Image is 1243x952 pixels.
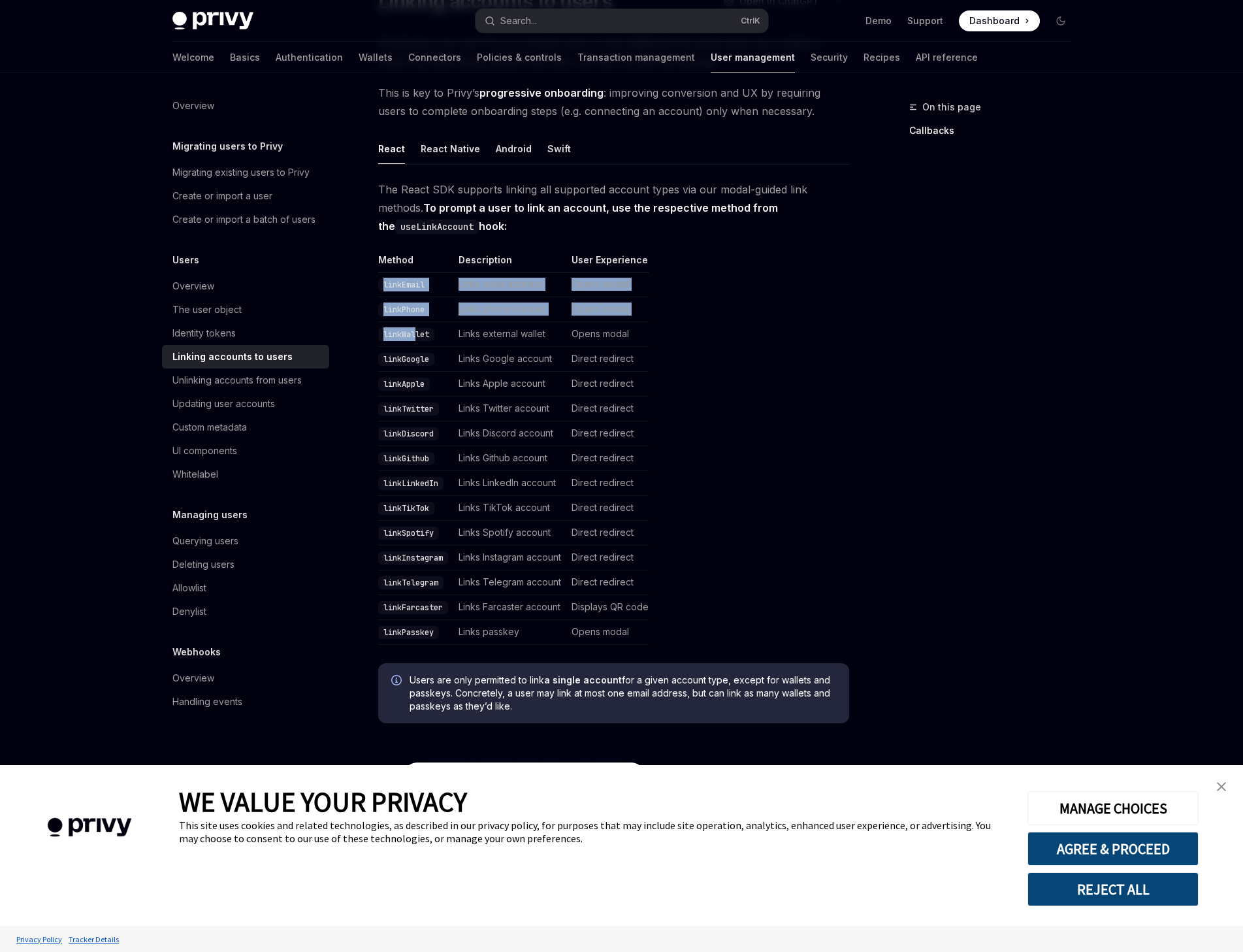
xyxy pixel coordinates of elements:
[172,278,214,294] div: Overview
[172,372,302,388] div: Unlinking accounts from users
[378,201,778,233] strong: To prompt a user to link an account, use the respective method from the hook:
[162,161,329,184] a: Migrating existing users to Privy
[378,452,434,465] code: linkGithub
[162,274,329,298] a: Overview
[359,42,393,73] a: Wallets
[162,94,329,118] a: Overview
[172,302,242,318] div: The user object
[1027,832,1199,866] button: AGREE & PROCEED
[969,14,1020,27] span: Dashboard
[172,252,199,268] h5: Users
[378,303,430,316] code: linkPhone
[410,674,836,713] span: Users are only permitted to link for a given account type, except for wallets and passkeys. Concr...
[162,553,329,576] a: Deleting users
[378,180,849,235] span: The React SDK supports linking all supported account types via our modal-guided link methods.
[577,42,695,73] a: Transaction management
[172,12,253,30] img: dark logo
[172,644,221,660] h5: Webhooks
[172,212,315,227] div: Create or import a batch of users
[179,785,467,819] span: WE VALUE YOUR PRIVACY
[566,254,649,272] th: User Experience
[378,551,448,565] code: linkInstagram
[453,347,566,372] td: Links Google account
[566,546,649,570] td: Direct redirect
[65,928,122,951] a: Tracker Details
[566,322,649,347] td: Opens modal
[172,604,206,619] div: Denylist
[864,42,900,73] a: Recipes
[453,397,566,421] td: Links Twitter account
[162,345,329,369] a: Linking accounts to users
[741,16,760,26] span: Ctrl K
[566,496,649,521] td: Direct redirect
[172,396,275,412] div: Updating user accounts
[172,533,238,549] div: Querying users
[566,297,649,322] td: Opens modal
[907,14,943,27] a: Support
[162,666,329,690] a: Overview
[162,369,329,392] a: Unlinking accounts from users
[453,471,566,496] td: Links LinkedIn account
[162,463,329,486] a: Whitelabel
[1217,782,1226,791] img: close banner
[378,84,849,120] span: This is key to Privy’s : improving conversion and UX by requiring users to complete onboarding st...
[378,254,453,272] th: Method
[547,133,571,164] button: Swift
[162,690,329,714] a: Handling events
[453,570,566,595] td: Links Telegram account
[172,580,206,596] div: Allowlist
[566,471,649,496] td: Direct redirect
[162,184,329,208] a: Create or import a user
[378,502,434,515] code: linkTikTok
[162,416,329,439] a: Custom metadata
[453,446,566,471] td: Links Github account
[453,421,566,446] td: Links Discord account
[566,272,649,297] td: Opens modal
[566,421,649,446] td: Direct redirect
[378,427,439,440] code: linkDiscord
[172,165,310,180] div: Migrating existing users to Privy
[162,439,329,463] a: UI components
[1027,872,1199,906] button: REJECT ALL
[230,42,260,73] a: Basics
[378,601,448,614] code: linkFarcaster
[453,496,566,521] td: Links TikTok account
[453,254,566,272] th: Description
[1027,791,1199,825] button: MANAGE CHOICES
[479,86,604,99] strong: progressive onboarding
[566,595,649,620] td: Displays QR code
[276,42,343,73] a: Authentication
[811,42,848,73] a: Security
[172,349,293,365] div: Linking accounts to users
[922,99,981,115] span: On this page
[162,576,329,600] a: Allowlist
[172,694,242,710] div: Handling events
[476,9,768,33] button: Open search
[408,42,461,73] a: Connectors
[959,10,1040,31] a: Dashboard
[544,674,622,685] strong: a single account
[162,321,329,345] a: Identity tokens
[162,529,329,553] a: Querying users
[500,13,537,29] div: Search...
[172,188,272,204] div: Create or import a user
[421,133,480,164] button: React Native
[20,799,159,856] img: company logo
[1208,774,1235,800] a: close banner
[378,626,439,639] code: linkPasskey
[172,507,248,523] h5: Managing users
[162,208,329,231] a: Create or import a batch of users
[566,397,649,421] td: Direct redirect
[566,372,649,397] td: Direct redirect
[378,353,434,366] code: linkGoogle
[453,322,566,347] td: Links external wallet
[378,527,439,540] code: linkSpotify
[172,467,218,482] div: Whitelabel
[378,402,439,416] code: linkTwitter
[378,378,430,391] code: linkApple
[378,477,444,490] code: linkLinkedIn
[453,620,566,645] td: Links passkey
[453,372,566,397] td: Links Apple account
[566,620,649,645] td: Opens modal
[391,675,404,688] svg: Info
